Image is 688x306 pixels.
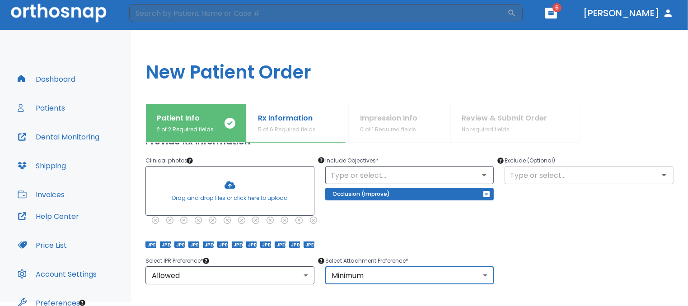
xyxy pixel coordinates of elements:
span: JPEG [145,241,156,248]
div: Tooltip anchor [202,257,210,265]
input: Type or select... [328,169,491,181]
span: JPEG [304,241,314,248]
div: Tooltip anchor [496,157,505,165]
span: JPEG [289,241,300,248]
div: Minimum [325,266,494,284]
span: JPEG [188,241,199,248]
p: Patient Info [157,113,214,124]
button: [PERSON_NAME] [580,5,677,21]
span: JPEG [203,241,214,248]
div: Tooltip anchor [317,156,325,164]
button: Patients [12,97,70,119]
span: JPEG [174,241,185,248]
div: Tooltip anchor [186,157,194,165]
span: JPEG [160,241,171,248]
button: Account Settings [12,263,102,285]
h1: New Patient Order [131,30,688,104]
button: Open [658,169,670,181]
button: Dental Monitoring [12,126,105,148]
button: Invoices [12,184,70,205]
p: Rx Information [258,113,316,124]
p: Select Attachment Preference * [325,255,494,266]
button: Price List [12,234,72,256]
div: Tooltip anchor [317,257,325,265]
p: 5 of 6 Required fields [258,125,316,134]
p: Occlusion (Improve) [332,189,390,199]
span: JPEG [275,241,285,248]
span: JPEG [217,241,228,248]
p: Clinical photos * [145,155,314,166]
p: Select IPR Preference * [145,255,314,266]
span: JPEG [260,241,271,248]
span: JPEG [246,241,257,248]
span: JPEG [232,241,243,248]
button: Shipping [12,155,71,176]
button: Open [478,169,491,181]
button: Dashboard [12,68,81,90]
img: Orthosnap [11,4,107,22]
p: Include Objectives * [325,155,494,166]
button: Help Center [12,205,84,227]
div: Allowed [145,266,314,284]
span: 6 [552,3,562,12]
input: Type or select... [507,169,671,181]
input: Search by Patient Name or Case # [129,4,507,22]
p: 2 of 2 Required fields [157,125,214,134]
p: Exclude (Optional) [505,155,674,166]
